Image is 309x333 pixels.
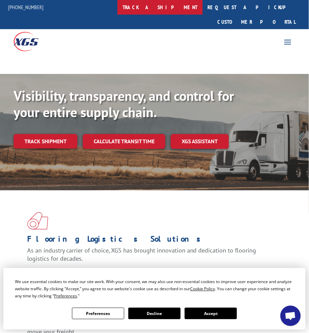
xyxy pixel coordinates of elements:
a: Calculate transit time [83,134,165,149]
button: Accept [185,308,237,319]
span: Preferences [54,293,77,299]
span: As an industry carrier of choice, XGS has brought innovation and dedication to flooring logistics... [27,247,256,263]
img: xgs-icon-total-supply-chain-intelligence-red [27,212,48,230]
span: Cookie Policy [190,286,215,292]
a: Track shipment [14,134,77,148]
h1: Flooring Logistics Solutions [27,235,277,247]
button: Decline [128,308,181,319]
b: Visibility, transparency, and control for your entire supply chain. [14,87,234,121]
div: We use essential cookies to make our site work. With your consent, we may also use non-essential ... [15,278,294,300]
button: Preferences [72,308,124,319]
a: [PHONE_NUMBER] [8,4,43,11]
a: XGS ASSISTANT [171,134,229,149]
div: Cookie Consent Prompt [3,268,306,330]
div: Open chat [280,306,301,326]
a: Customer Portal [213,15,301,29]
